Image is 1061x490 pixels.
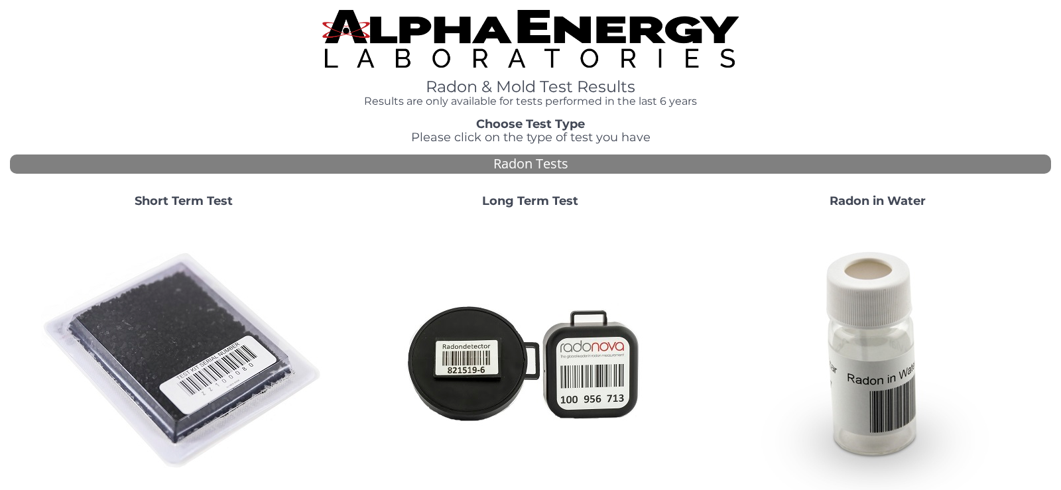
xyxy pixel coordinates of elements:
h4: Results are only available for tests performed in the last 6 years [322,95,739,107]
strong: Radon in Water [830,194,926,208]
div: Radon Tests [10,154,1051,174]
span: Please click on the type of test you have [411,130,651,145]
strong: Short Term Test [135,194,233,208]
strong: Choose Test Type [476,117,585,131]
img: TightCrop.jpg [322,10,739,68]
h1: Radon & Mold Test Results [322,78,739,95]
strong: Long Term Test [482,194,578,208]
